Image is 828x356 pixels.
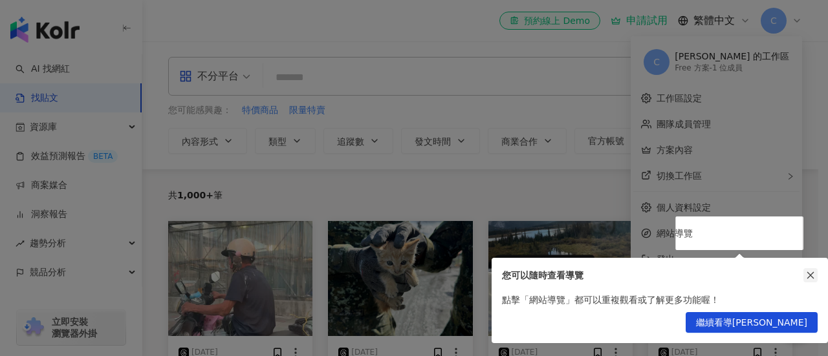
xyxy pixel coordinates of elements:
[502,268,803,282] div: 您可以隨時查看導覽
[686,312,818,333] button: 繼續看導[PERSON_NAME]
[806,271,815,280] span: close
[696,313,807,333] span: 繼續看導[PERSON_NAME]
[492,293,828,307] div: 點擊「網站導覽」都可以重複觀看或了解更多功能喔！
[803,268,818,282] button: close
